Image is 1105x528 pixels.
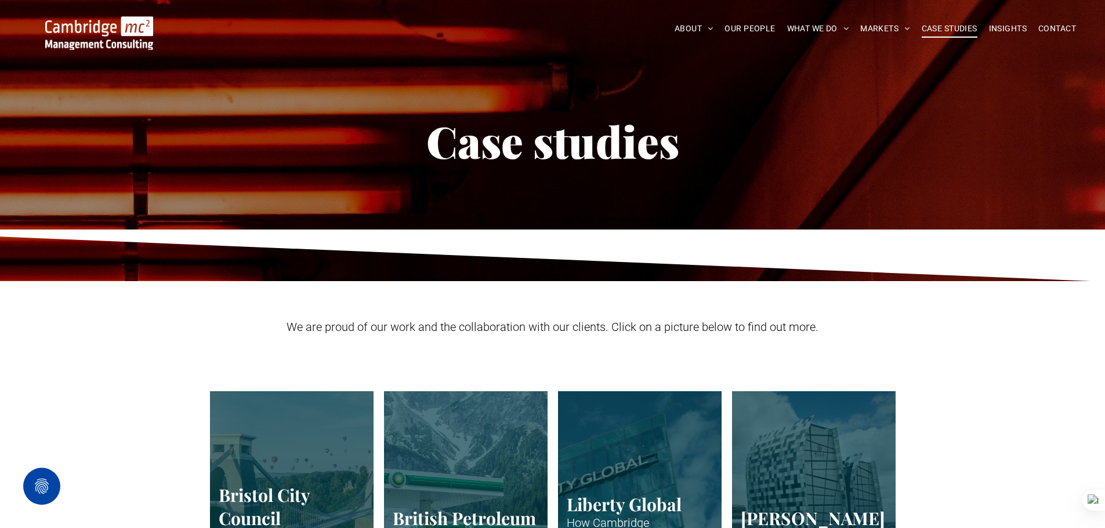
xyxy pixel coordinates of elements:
[1032,20,1082,38] a: CONTACT
[983,20,1032,38] a: INSIGHTS
[916,20,983,38] a: CASE STUDIES
[669,20,719,38] a: ABOUT
[45,16,153,50] img: Go to Homepage
[719,20,781,38] a: OUR PEOPLE
[781,20,855,38] a: WHAT WE DO
[854,20,915,38] a: MARKETS
[45,18,153,30] a: Your Business Transformed | Cambridge Management Consulting
[426,112,679,170] span: Case studies
[287,320,818,334] span: We are proud of our work and the collaboration with our clients. Click on a picture below to find...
